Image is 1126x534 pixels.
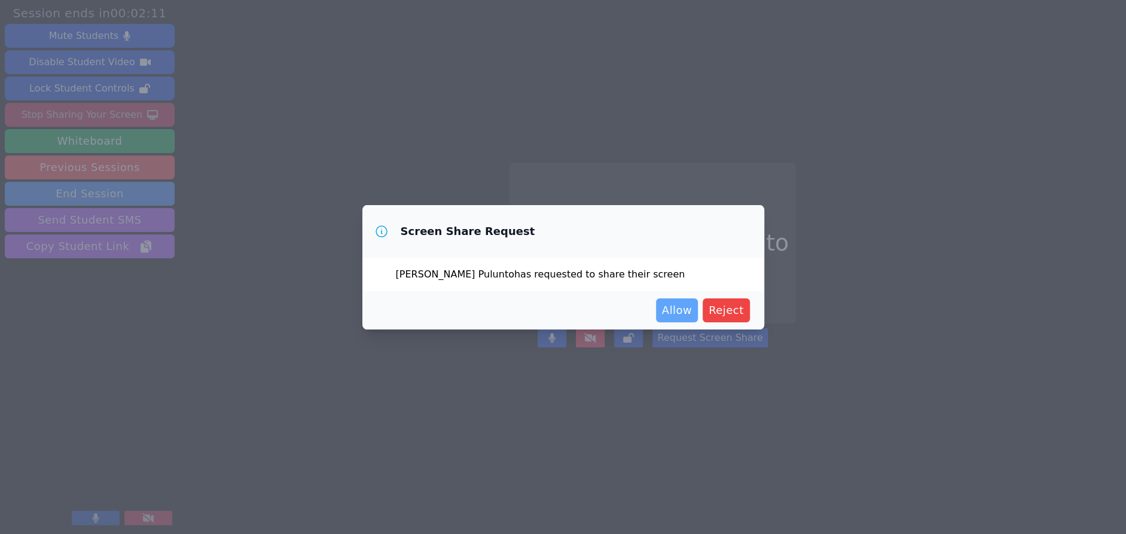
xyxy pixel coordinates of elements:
[362,258,764,291] div: [PERSON_NAME] Pulunto has requested to share their screen
[709,302,744,319] span: Reject
[662,302,692,319] span: Allow
[401,224,535,239] h3: Screen Share Request
[703,298,750,322] button: Reject
[656,298,698,322] button: Allow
